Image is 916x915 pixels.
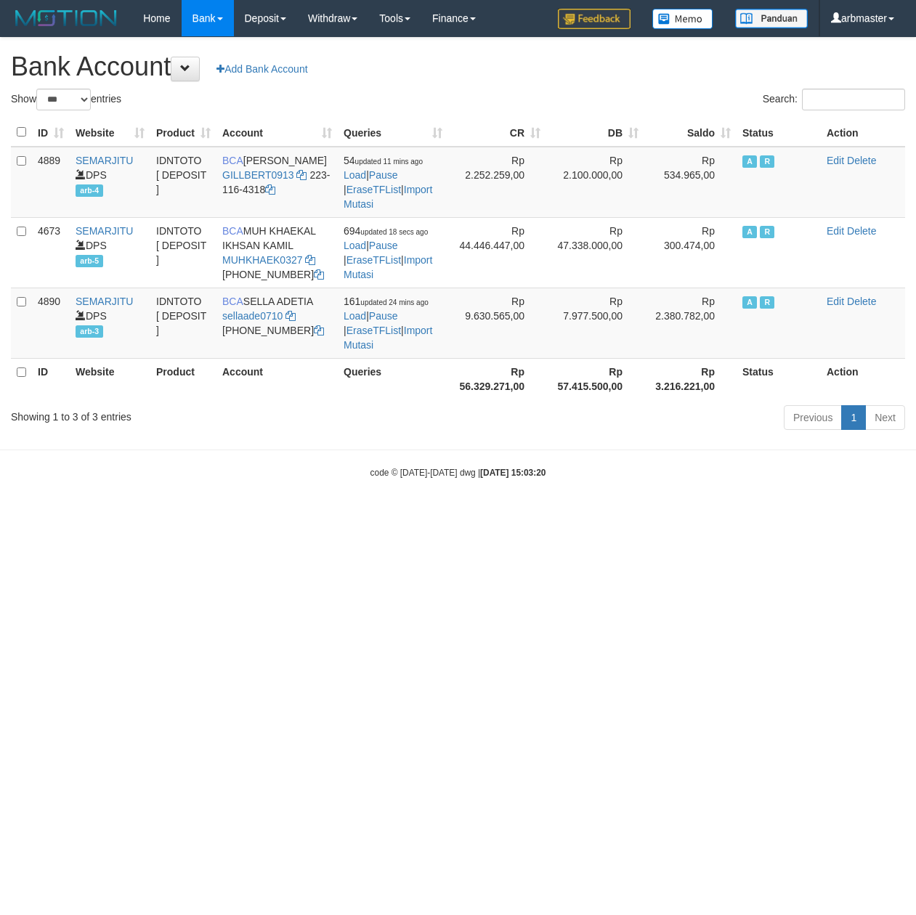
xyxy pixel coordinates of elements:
[76,225,133,237] a: SEMARJITU
[742,155,757,168] span: Active
[70,147,150,218] td: DPS
[480,468,546,478] strong: [DATE] 15:03:20
[216,358,338,399] th: Account
[841,405,866,430] a: 1
[448,118,546,147] th: CR: activate to sort column ascending
[369,240,398,251] a: Pause
[448,147,546,218] td: Rp 2.252.259,00
[222,155,243,166] span: BCA
[346,254,401,266] a: EraseTFList
[344,296,432,351] span: | | |
[546,118,644,147] th: DB: activate to sort column ascending
[344,325,432,351] a: Import Mutasi
[546,288,644,358] td: Rp 7.977.500,00
[644,118,737,147] th: Saldo: activate to sort column ascending
[346,325,401,336] a: EraseTFList
[360,228,428,236] span: updated 18 secs ago
[32,217,70,288] td: 4673
[305,254,315,266] a: Copy MUHKHAEK0327 to clipboard
[344,240,366,251] a: Load
[150,217,216,288] td: IDNTOTO [ DEPOSIT ]
[216,288,338,358] td: SELLA ADETIA [PHONE_NUMBER]
[70,358,150,399] th: Website
[847,225,876,237] a: Delete
[644,358,737,399] th: Rp 3.216.221,00
[344,254,432,280] a: Import Mutasi
[369,169,398,181] a: Pause
[558,9,631,29] img: Feedback.jpg
[344,184,432,210] a: Import Mutasi
[70,288,150,358] td: DPS
[11,404,370,424] div: Showing 1 to 3 of 3 entries
[448,358,546,399] th: Rp 56.329.271,00
[369,310,398,322] a: Pause
[784,405,842,430] a: Previous
[644,288,737,358] td: Rp 2.380.782,00
[546,358,644,399] th: Rp 57.415.500,00
[344,155,432,210] span: | | |
[763,89,905,110] label: Search:
[821,118,905,147] th: Action
[32,358,70,399] th: ID
[207,57,317,81] a: Add Bank Account
[644,147,737,218] td: Rp 534.965,00
[344,225,432,280] span: | | |
[36,89,91,110] select: Showentries
[821,358,905,399] th: Action
[742,296,757,309] span: Active
[76,296,133,307] a: SEMARJITU
[344,310,366,322] a: Load
[70,217,150,288] td: DPS
[76,184,103,197] span: arb-4
[737,118,821,147] th: Status
[735,9,808,28] img: panduan.png
[11,52,905,81] h1: Bank Account
[32,288,70,358] td: 4890
[448,217,546,288] td: Rp 44.446.447,00
[70,118,150,147] th: Website: activate to sort column ascending
[76,255,103,267] span: arb-5
[760,155,774,168] span: Running
[546,217,644,288] td: Rp 47.338.000,00
[360,298,428,306] span: updated 24 mins ago
[344,155,423,166] span: 54
[150,147,216,218] td: IDNTOTO [ DEPOSIT ]
[448,288,546,358] td: Rp 9.630.565,00
[216,118,338,147] th: Account: activate to sort column ascending
[150,288,216,358] td: IDNTOTO [ DEPOSIT ]
[11,89,121,110] label: Show entries
[344,169,366,181] a: Load
[644,217,737,288] td: Rp 300.474,00
[865,405,905,430] a: Next
[222,310,283,322] a: sellaade0710
[150,118,216,147] th: Product: activate to sort column ascending
[847,296,876,307] a: Delete
[827,155,844,166] a: Edit
[338,118,448,147] th: Queries: activate to sort column ascending
[802,89,905,110] input: Search:
[760,296,774,309] span: Running
[150,358,216,399] th: Product
[285,310,296,322] a: Copy sellaade0710 to clipboard
[737,358,821,399] th: Status
[827,296,844,307] a: Edit
[76,325,103,338] span: arb-3
[32,147,70,218] td: 4889
[652,9,713,29] img: Button%20Memo.svg
[344,296,429,307] span: 161
[222,296,243,307] span: BCA
[760,226,774,238] span: Running
[32,118,70,147] th: ID: activate to sort column ascending
[827,225,844,237] a: Edit
[222,169,294,181] a: GILLBERT0913
[314,325,324,336] a: Copy 6127014665 to clipboard
[346,184,401,195] a: EraseTFList
[847,155,876,166] a: Delete
[265,184,275,195] a: Copy 2231164318 to clipboard
[546,147,644,218] td: Rp 2.100.000,00
[216,217,338,288] td: MUH KHAEKAL IKHSAN KAMIL [PHONE_NUMBER]
[76,155,133,166] a: SEMARJITU
[222,225,243,237] span: BCA
[370,468,546,478] small: code © [DATE]-[DATE] dwg |
[11,7,121,29] img: MOTION_logo.png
